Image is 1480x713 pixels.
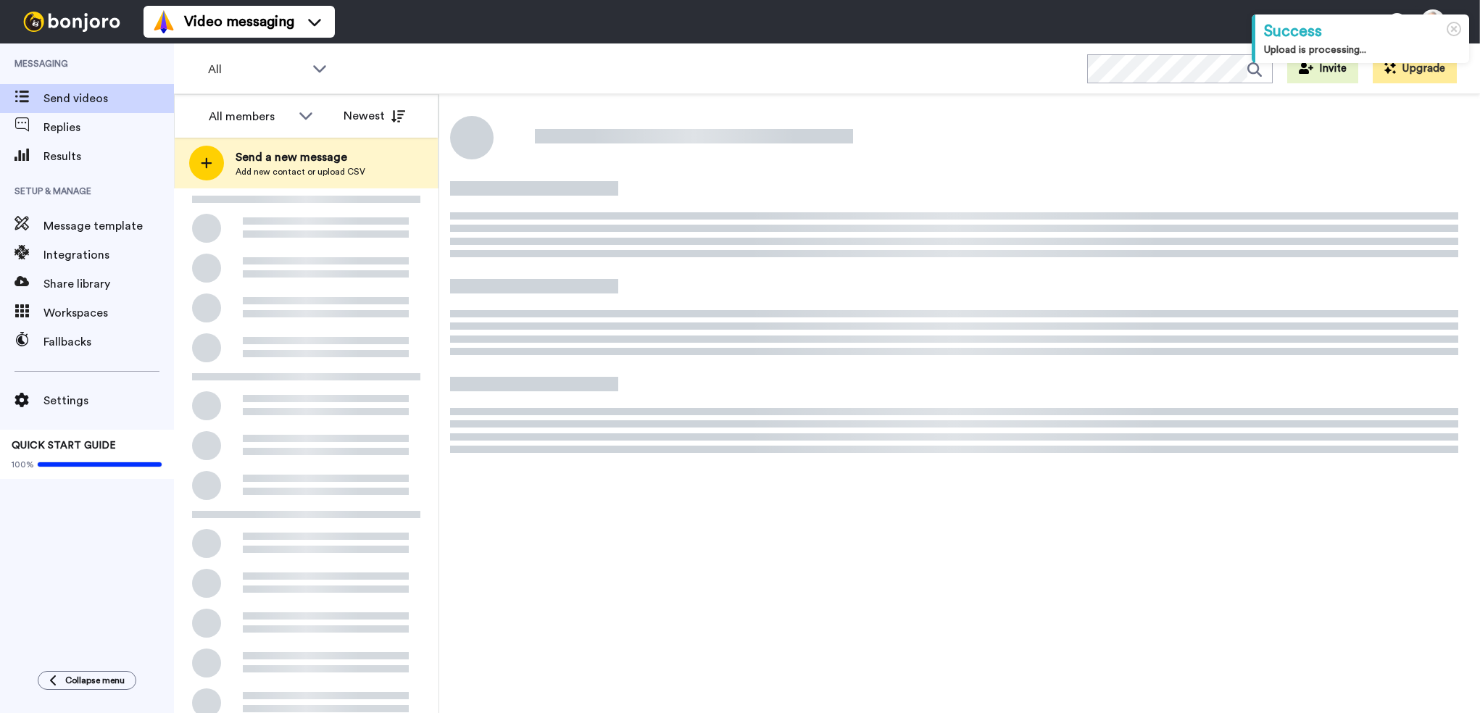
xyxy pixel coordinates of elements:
span: Collapse menu [65,675,125,686]
img: bj-logo-header-white.svg [17,12,126,32]
span: Add new contact or upload CSV [236,166,365,178]
span: Share library [43,275,174,293]
span: Video messaging [184,12,294,32]
span: Replies [43,119,174,136]
span: Workspaces [43,304,174,322]
span: Message template [43,217,174,235]
span: Send videos [43,90,174,107]
span: Settings [43,392,174,409]
span: Results [43,148,174,165]
div: Upload is processing... [1264,43,1460,57]
span: Send a new message [236,149,365,166]
span: All [208,61,305,78]
div: Success [1264,20,1460,43]
div: All members [209,108,291,125]
span: QUICK START GUIDE [12,441,116,451]
button: Upgrade [1373,54,1457,83]
span: Fallbacks [43,333,174,351]
button: Collapse menu [38,671,136,690]
button: Invite [1287,54,1358,83]
span: Integrations [43,246,174,264]
span: 100% [12,459,34,470]
img: vm-color.svg [152,10,175,33]
button: Newest [333,101,416,130]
